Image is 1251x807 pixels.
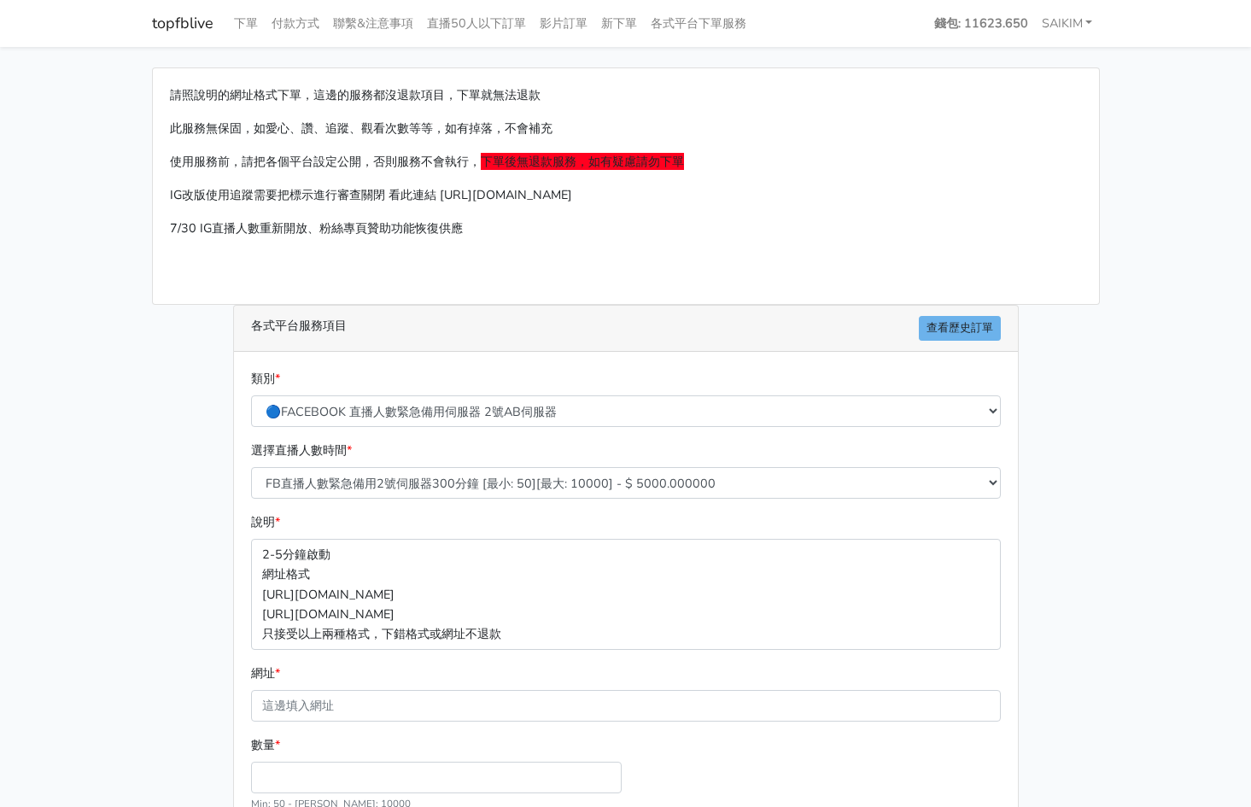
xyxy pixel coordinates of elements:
p: IG改版使用追蹤需要把標示進行審查關閉 看此連結 [URL][DOMAIN_NAME] [170,185,1082,205]
a: 錢包: 11623.650 [927,7,1035,40]
strong: 錢包: 11623.650 [934,15,1028,32]
p: 使用服務前，請把各個平台設定公開，否則服務不會執行， [170,152,1082,172]
a: 新下單 [594,7,644,40]
span: 下單後無退款服務，如有疑慮請勿下單 [481,153,684,170]
label: 網址 [251,664,280,683]
a: 付款方式 [265,7,326,40]
p: 此服務無保固，如愛心、讚、追蹤、觀看次數等等，如有掉落，不會補充 [170,119,1082,138]
a: topfblive [152,7,213,40]
label: 數量 [251,735,280,755]
label: 選擇直播人數時間 [251,441,352,460]
a: 聯繫&注意事項 [326,7,420,40]
label: 類別 [251,369,280,389]
a: 下單 [227,7,265,40]
a: 影片訂單 [533,7,594,40]
label: 說明 [251,512,280,532]
a: 查看歷史訂單 [919,316,1001,341]
input: 這邊填入網址 [251,690,1001,722]
div: 各式平台服務項目 [234,306,1018,352]
p: 7/30 IG直播人數重新開放、粉絲專頁贊助功能恢復供應 [170,219,1082,238]
a: 各式平台下單服務 [644,7,753,40]
p: 請照說明的網址格式下單，這邊的服務都沒退款項目，下單就無法退款 [170,85,1082,105]
p: 2-5分鐘啟動 網址格式 [URL][DOMAIN_NAME] [URL][DOMAIN_NAME] 只接受以上兩種格式，下錯格式或網址不退款 [251,539,1001,649]
a: 直播50人以下訂單 [420,7,533,40]
a: SAIKIM [1035,7,1100,40]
